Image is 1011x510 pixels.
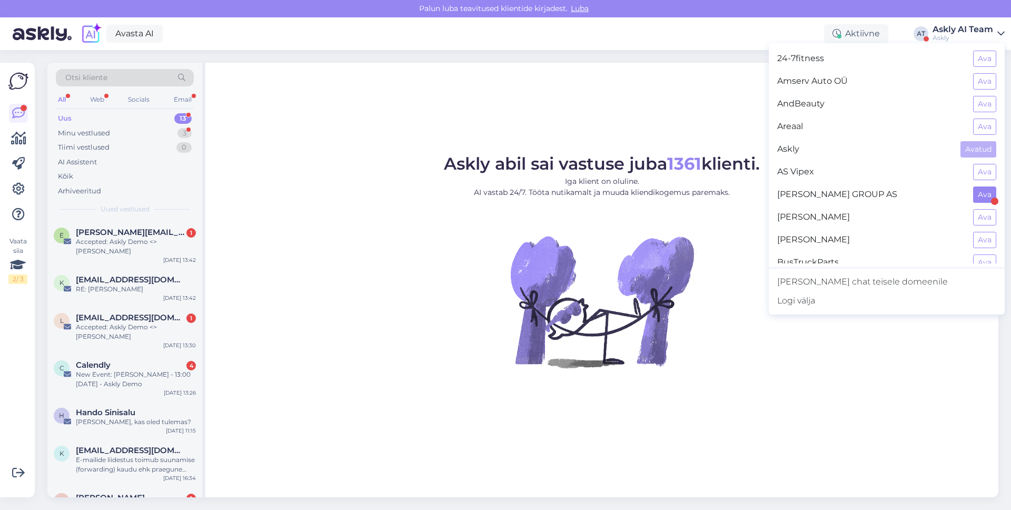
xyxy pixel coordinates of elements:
div: 1 [186,228,196,238]
div: E-mailide liidestus toimub suunamise (forwarding) kaudu ehk praegune emailiserver suunab Askly'ss... [76,455,196,474]
span: k [60,279,64,287]
span: K [60,449,64,457]
div: Uus [58,113,72,124]
span: 24-7fitness [777,51,965,67]
img: Askly Logo [8,71,28,91]
div: All [56,93,68,106]
span: D [59,497,64,505]
div: Accepted: Askly Demo <> [PERSON_NAME] [76,237,196,256]
div: [DATE] 13:30 [163,341,196,349]
button: Ava [973,232,996,248]
div: Accepted: Askly Demo <> [PERSON_NAME] [76,322,196,341]
span: Liilia.Tyrkson@magnum.ee [76,313,185,322]
div: Aktiivne [824,24,888,43]
div: Minu vestlused [58,128,110,139]
div: AI Assistent [58,157,97,168]
span: Amserv Auto OÜ [777,73,965,90]
button: Ava [973,73,996,90]
div: Askly AI Team [933,25,993,34]
div: [PERSON_NAME], kas oled tulemas? [76,417,196,427]
a: Askly AI TeamAskly [933,25,1005,42]
div: Email [172,93,194,106]
button: Ava [973,96,996,112]
div: Logi välja [769,291,1005,310]
span: Kristiina@laur.ee [76,446,185,455]
div: 2 / 3 [8,274,27,284]
div: Askly [933,34,993,42]
img: No Chat active [507,207,697,396]
span: Otsi kliente [65,72,107,83]
div: Kõik [58,171,73,182]
button: Avatud [960,141,996,158]
div: [DATE] 13:42 [163,256,196,264]
img: explore-ai [80,23,102,45]
span: AS Vipex [777,164,965,180]
span: Calendly [76,360,111,370]
span: [PERSON_NAME] [777,209,965,225]
div: Web [88,93,106,106]
a: [PERSON_NAME] chat teisele domeenile [769,272,1005,291]
span: Uued vestlused [101,204,150,214]
div: 0 [176,142,192,153]
div: 1 [186,313,196,323]
button: Ava [973,187,996,203]
span: H [59,411,64,419]
div: 4 [186,361,196,370]
span: C [60,364,64,372]
span: Dan Erickson [76,493,145,503]
button: Ava [973,209,996,225]
div: AT [914,26,928,41]
div: Arhiveeritud [58,186,101,197]
span: [PERSON_NAME] GROUP AS [777,187,965,203]
span: kersti@jone.ee [76,275,185,285]
div: [DATE] 13:26 [164,389,196,397]
a: Avasta AI [106,25,163,43]
span: Areaal [777,119,965,135]
button: Ava [973,51,996,67]
div: [DATE] 11:15 [166,427,196,435]
span: Luba [568,4,592,13]
button: Ava [973,164,996,180]
span: Askly abil sai vastuse juba klienti. [444,153,760,174]
div: Vaata siia [8,237,27,284]
div: RE: [PERSON_NAME] [76,285,196,294]
button: Ava [973,254,996,271]
div: New Event: [PERSON_NAME] - 13:00 [DATE] - Askly Demo [76,370,196,389]
span: AndBeauty [777,96,965,112]
div: [DATE] 16:34 [163,474,196,482]
div: 1 [186,494,196,503]
span: L [60,317,64,325]
span: [PERSON_NAME] [777,232,965,248]
div: 3 [177,128,192,139]
button: Ava [973,119,996,135]
span: Askly [777,141,952,158]
span: E [60,231,64,239]
div: Tiimi vestlused [58,142,110,153]
span: BusTruckParts [777,254,965,271]
b: 1361 [667,153,701,174]
div: Socials [126,93,152,106]
span: Eva.Laanemaa@magnum.ee [76,228,185,237]
div: 13 [174,113,192,124]
span: Hando Sinisalu [76,408,135,417]
p: Iga klient on oluline. AI vastab 24/7. Tööta nutikamalt ja muuda kliendikogemus paremaks. [444,176,760,198]
div: [DATE] 13:42 [163,294,196,302]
